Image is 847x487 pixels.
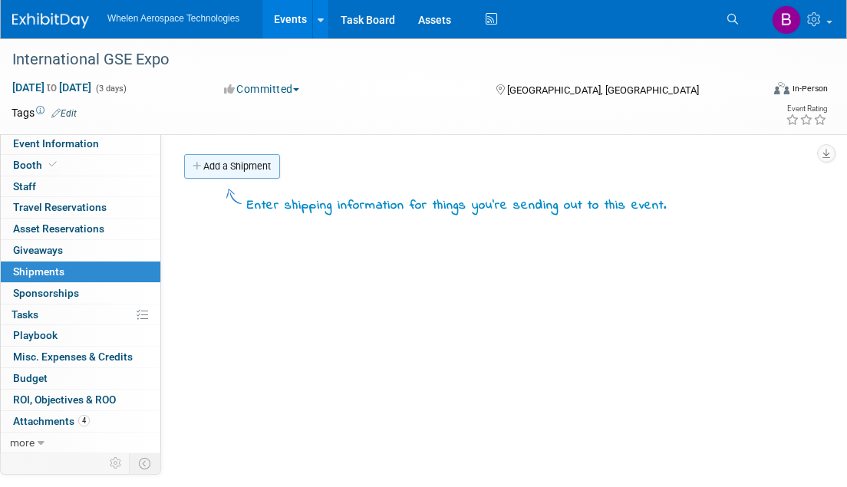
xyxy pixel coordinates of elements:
[701,80,828,103] div: Event Format
[13,393,116,406] span: ROI, Objectives & ROO
[1,283,160,304] a: Sponsorships
[1,197,160,218] a: Travel Reservations
[12,81,92,94] span: [DATE] [DATE]
[247,197,667,216] div: Enter shipping information for things you're sending out to this event.
[130,453,161,473] td: Toggle Event Tabs
[107,13,239,24] span: Whelen Aerospace Technologies
[1,219,160,239] a: Asset Reservations
[13,287,79,299] span: Sponsorships
[10,436,35,449] span: more
[13,372,48,384] span: Budget
[13,137,99,150] span: Event Information
[13,350,133,363] span: Misc. Expenses & Credits
[13,180,36,192] span: Staff
[13,222,104,235] span: Asset Reservations
[13,329,58,341] span: Playbook
[786,105,827,113] div: Event Rating
[1,390,160,410] a: ROI, Objectives & ROO
[1,433,160,453] a: more
[774,82,789,94] img: Format-Inperson.png
[12,105,77,120] td: Tags
[184,154,280,179] a: Add a Shipment
[13,159,60,171] span: Booth
[103,453,130,473] td: Personalize Event Tab Strip
[78,415,90,426] span: 4
[13,201,107,213] span: Travel Reservations
[219,81,305,97] button: Committed
[7,46,747,74] div: International GSE Expo
[13,265,64,278] span: Shipments
[1,240,160,261] a: Giveaways
[1,347,160,367] a: Misc. Expenses & Credits
[51,108,77,119] a: Edit
[1,262,160,282] a: Shipments
[12,13,89,28] img: ExhibitDay
[13,415,90,427] span: Attachments
[1,368,160,389] a: Budget
[44,81,59,94] span: to
[507,84,699,96] span: [GEOGRAPHIC_DATA], [GEOGRAPHIC_DATA]
[13,244,63,256] span: Giveaways
[1,304,160,325] a: Tasks
[12,308,38,321] span: Tasks
[772,5,801,35] img: Bree Wheeler
[1,176,160,197] a: Staff
[1,133,160,154] a: Event Information
[49,160,57,169] i: Booth reservation complete
[1,411,160,432] a: Attachments4
[1,325,160,346] a: Playbook
[792,83,828,94] div: In-Person
[1,155,160,176] a: Booth
[94,84,127,94] span: (3 days)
